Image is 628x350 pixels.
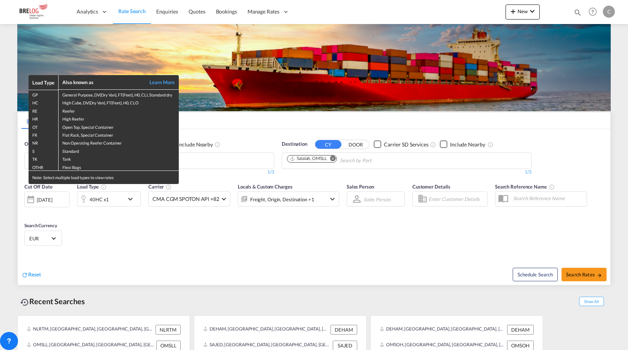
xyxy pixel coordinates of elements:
[62,79,141,86] div: Also known as
[141,79,175,86] a: Learn More
[59,106,179,114] td: Reefer
[29,75,59,90] th: Load Type
[29,122,59,130] td: OT
[29,114,59,122] td: HR
[29,98,59,106] td: HC
[29,130,59,138] td: FR
[59,90,179,98] td: General Purpose, DV(Dry Van), FT(Feet), H0, CLI, Standard dry
[59,114,179,122] td: High Reefer
[29,106,59,114] td: RE
[29,90,59,98] td: GP
[29,146,59,154] td: S
[29,163,59,171] td: OTHR
[59,98,179,106] td: High Cube, DV(Dry Van), FT(Feet), H0, CLO
[29,138,59,146] td: NR
[59,138,179,146] td: Non Operating Reefer Container
[29,154,59,162] td: TK
[59,154,179,162] td: Tank
[59,163,179,171] td: Flexi Bags
[59,130,179,138] td: Flat Rack, Special Container
[29,171,179,184] div: Note: Select multiple load types to view rates
[59,146,179,154] td: Standard
[59,122,179,130] td: Open Top, Special Container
